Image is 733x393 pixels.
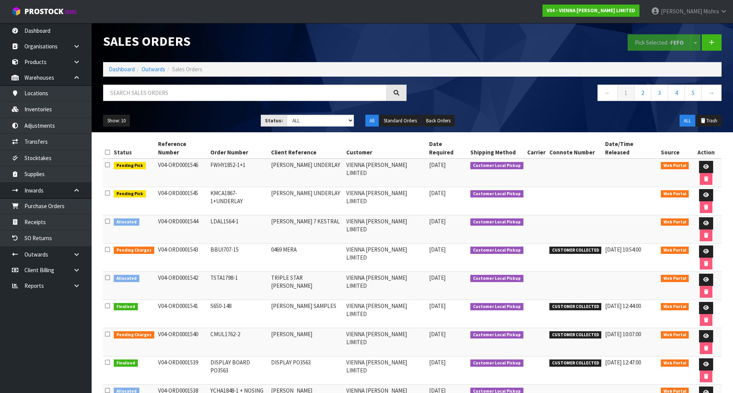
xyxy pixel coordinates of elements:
[703,8,719,15] span: Mishra
[156,244,209,272] td: V04-ORD0001543
[525,138,547,159] th: Carrier
[634,85,651,101] a: 2
[605,359,641,366] span: [DATE] 12:47:00
[208,328,269,356] td: CMUL1762-2
[114,247,154,254] span: Pending Charges
[470,303,523,311] span: Customer Local Pickup
[208,356,269,385] td: DISPLAY BOARD PO3563
[661,218,689,226] span: Web Portal
[344,159,427,187] td: VIENNA [PERSON_NAME] LIMITED
[269,215,344,244] td: [PERSON_NAME] 7 KESTRAL
[661,359,689,367] span: Web Portal
[379,115,421,127] button: Standard Orders
[603,138,659,159] th: Date/Time Released
[156,356,209,385] td: V04-ORD0001539
[696,115,722,127] button: Trash
[114,303,138,311] span: Finalised
[269,244,344,272] td: 0469 MERA
[156,300,209,328] td: V04-ORD0001541
[429,161,446,168] span: [DATE]
[691,138,722,159] th: Action
[549,331,602,339] span: CUSTOMER COLLECTED
[269,138,344,159] th: Client Reference
[344,138,427,159] th: Customer
[680,115,695,127] button: ALL
[156,328,209,356] td: V04-ORD0001540
[549,247,602,254] span: CUSTOMER COLLECTED
[11,6,21,16] img: cube-alt.png
[470,162,523,170] span: Customer Local Pickup
[422,115,455,127] button: Back Orders
[617,85,635,101] a: 1
[142,66,165,73] a: Outwards
[156,159,209,187] td: V04-ORD0001546
[344,328,427,356] td: VIENNA [PERSON_NAME] LIMITED
[269,328,344,356] td: [PERSON_NAME]
[670,39,684,46] strong: FEFO
[470,190,523,198] span: Customer Local Pickup
[114,162,146,170] span: Pending Pick
[429,302,446,310] span: [DATE]
[418,85,722,103] nav: Page navigation
[429,246,446,253] span: [DATE]
[429,359,446,366] span: [DATE]
[103,85,387,101] input: Search sales orders
[156,138,209,159] th: Reference Number
[547,7,635,14] strong: V04 - VIENNA [PERSON_NAME] LIMITED
[549,359,602,367] span: CUSTOMER COLLECTED
[628,34,691,51] button: Pick Selected -FEFO
[24,6,63,16] span: ProStock
[470,218,523,226] span: Customer Local Pickup
[114,218,139,226] span: Allocated
[661,275,689,282] span: Web Portal
[208,159,269,187] td: FWHY1852-1+1
[156,215,209,244] td: V04-ORD0001544
[470,247,523,254] span: Customer Local Pickup
[269,159,344,187] td: [PERSON_NAME] UNDERLAY
[156,272,209,300] td: V04-ORD0001542
[547,138,604,159] th: Connote Number
[114,275,139,282] span: Allocated
[265,117,283,124] strong: Status:
[109,66,135,73] a: Dashboard
[701,85,722,101] a: →
[344,272,427,300] td: VIENNA [PERSON_NAME] LIMITED
[208,244,269,272] td: BBUI707-15
[172,66,202,73] span: Sales Orders
[103,34,407,48] h1: Sales Orders
[269,272,344,300] td: TRIPLE STAR [PERSON_NAME]
[344,215,427,244] td: VIENNA [PERSON_NAME] LIMITED
[344,187,427,215] td: VIENNA [PERSON_NAME] LIMITED
[661,190,689,198] span: Web Portal
[605,302,641,310] span: [DATE] 12:44:00
[208,272,269,300] td: TSTA1798-1
[344,356,427,385] td: VIENNA [PERSON_NAME] LIMITED
[542,5,639,17] a: V04 - VIENNA [PERSON_NAME] LIMITED
[208,187,269,215] td: KMCA1867-1+UNDERLAY
[269,187,344,215] td: [PERSON_NAME] UNDERLAY
[103,115,130,127] button: Show: 10
[269,356,344,385] td: DISPLAY PO3563
[156,187,209,215] td: V04-ORD0001545
[365,115,379,127] button: All
[597,85,618,101] a: ←
[429,330,446,338] span: [DATE]
[114,190,146,198] span: Pending Pick
[470,331,523,339] span: Customer Local Pickup
[208,138,269,159] th: Order Number
[661,247,689,254] span: Web Portal
[651,85,668,101] a: 3
[661,8,702,15] span: [PERSON_NAME]
[114,359,138,367] span: Finalised
[429,274,446,281] span: [DATE]
[208,215,269,244] td: LDAL1564-1
[661,303,689,311] span: Web Portal
[605,330,641,338] span: [DATE] 10:07:00
[685,85,702,101] a: 5
[429,189,446,197] span: [DATE]
[344,244,427,272] td: VIENNA [PERSON_NAME] LIMITED
[549,303,602,311] span: CUSTOMER COLLECTED
[468,138,525,159] th: Shipping Method
[114,331,154,339] span: Pending Charges
[605,246,641,253] span: [DATE] 10:54:00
